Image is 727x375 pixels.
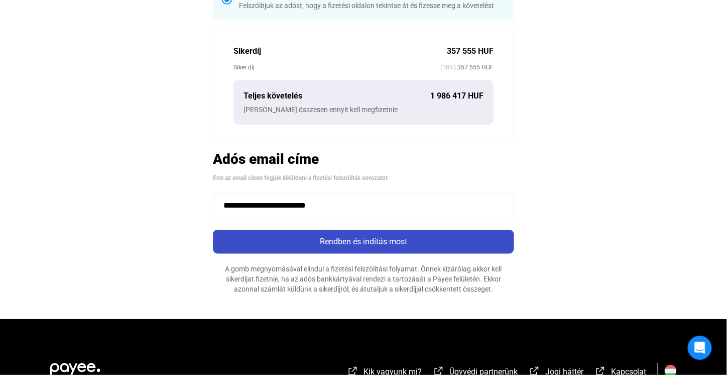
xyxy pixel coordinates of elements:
[213,264,514,294] div: A gomb megnyomásával elindul a fizetési felszólítási folyamat. Önnek kizárólag akkor kell sikerdí...
[233,62,440,72] div: Siker díj
[233,45,447,57] div: Sikerdíj
[213,173,514,183] div: Erre az email címre fogjuk kiküldeni a fizetési felszólítás sorozatot
[430,90,483,102] div: 1 986 417 HUF
[440,62,456,72] span: (18%)
[244,105,483,115] div: [PERSON_NAME] összesen ennyit kell megfizetnie
[688,336,712,360] div: Open Intercom Messenger
[447,45,494,57] div: 357 555 HUF
[244,90,430,102] div: Teljes követelés
[239,1,505,11] div: Felszólítjuk az adóst, hogy a fizetési oldalon tekintse át és fizesse meg a követelést
[216,236,511,248] div: Rendben és indítás most
[213,230,514,254] button: Rendben és indítás most
[456,62,494,72] span: 357 555 HUF
[213,150,514,168] h2: Adós email címe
